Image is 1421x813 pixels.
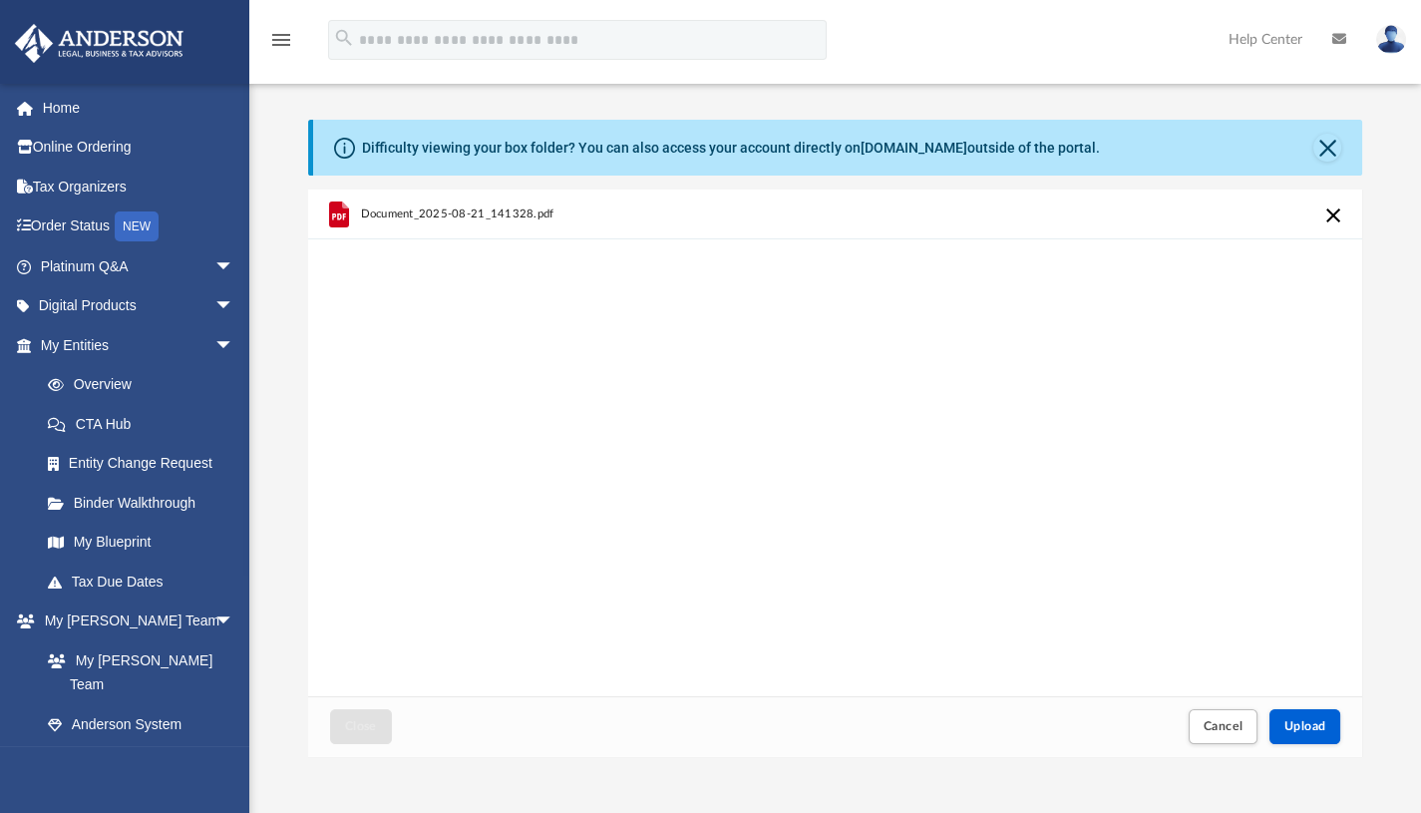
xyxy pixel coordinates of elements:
a: My Blueprint [28,523,254,563]
a: My Entitiesarrow_drop_down [14,325,264,365]
a: menu [269,38,293,52]
span: arrow_drop_down [214,246,254,287]
a: Anderson System [28,704,254,744]
button: Close [330,709,392,744]
button: Cancel [1189,709,1258,744]
span: Document_2025-08-21_141328.pdf [360,207,553,220]
a: [DOMAIN_NAME] [861,140,967,156]
a: My [PERSON_NAME] Teamarrow_drop_down [14,602,254,641]
img: Anderson Advisors Platinum Portal [9,24,189,63]
div: NEW [115,211,159,241]
a: Home [14,88,264,128]
div: Upload [308,190,1363,757]
a: Entity Change Request [28,444,264,484]
img: User Pic [1376,25,1406,54]
button: Cancel this upload [1321,203,1345,227]
a: Overview [28,365,264,405]
div: Difficulty viewing your box folder? You can also access your account directly on outside of the p... [362,138,1100,159]
span: arrow_drop_down [214,325,254,366]
a: Binder Walkthrough [28,483,264,523]
span: Cancel [1204,720,1243,732]
a: CTA Hub [28,404,264,444]
button: Close [1313,134,1341,162]
span: arrow_drop_down [214,286,254,327]
a: Digital Productsarrow_drop_down [14,286,264,326]
i: search [333,27,355,49]
span: Close [345,720,377,732]
span: arrow_drop_down [214,602,254,642]
div: grid [308,190,1362,696]
a: Client Referrals [28,744,254,784]
a: Platinum Q&Aarrow_drop_down [14,246,264,286]
a: My [PERSON_NAME] Team [28,640,244,704]
a: Online Ordering [14,128,264,168]
a: Tax Due Dates [28,562,264,602]
i: menu [269,28,293,52]
a: Tax Organizers [14,167,264,206]
a: Order StatusNEW [14,206,264,247]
